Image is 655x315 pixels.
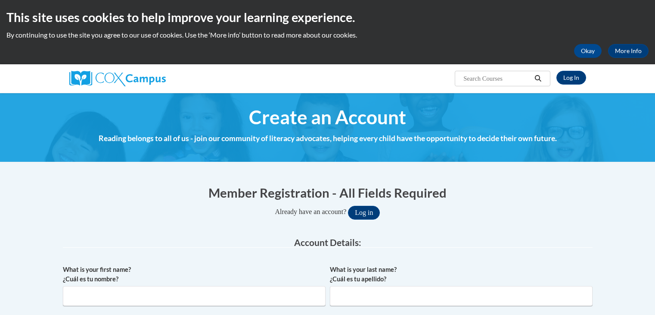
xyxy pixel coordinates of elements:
[463,73,531,84] input: Search Courses
[69,71,166,86] img: Cox Campus
[294,237,361,248] span: Account Details:
[63,133,593,144] h4: Reading belongs to all of us - join our community of literacy advocates, helping every child have...
[63,286,326,306] input: Metadata input
[531,73,544,84] button: Search
[556,71,586,85] a: Log In
[330,265,593,284] label: What is your last name? ¿Cuál es tu apellido?
[63,265,326,284] label: What is your first name? ¿Cuál es tu nombre?
[348,206,380,220] button: Log in
[608,44,649,58] a: More Info
[574,44,602,58] button: Okay
[63,184,593,202] h1: Member Registration - All Fields Required
[330,286,593,306] input: Metadata input
[275,208,347,215] span: Already have an account?
[6,30,649,40] p: By continuing to use the site you agree to our use of cookies. Use the ‘More info’ button to read...
[6,9,649,26] h2: This site uses cookies to help improve your learning experience.
[249,106,406,129] span: Create an Account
